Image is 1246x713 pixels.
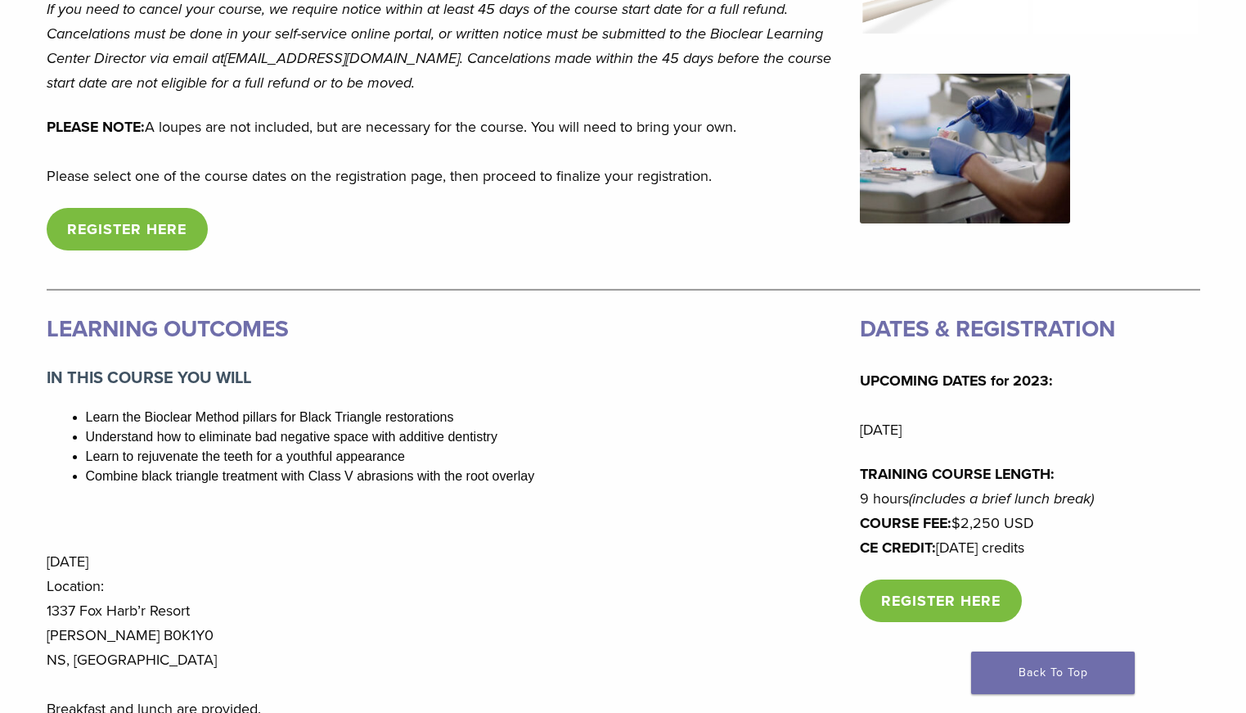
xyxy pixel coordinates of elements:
[971,652,1135,694] a: Back To Top
[860,368,1200,442] p: [DATE]
[860,514,951,532] strong: COURSE FEE:
[860,580,1022,622] a: REGISTER HERE
[47,115,840,188] p: A loupes are not included, but are necessary for the course. You will need to bring your own. Ple...
[86,408,840,427] li: Learn the Bioclear Method pillars for Black Triangle restorations
[47,208,209,250] a: REGISTER HERE
[909,490,1094,508] em: (includes a brief lunch break)
[86,447,840,467] li: Learn to rejuvenate the teeth for a youthful appearance
[860,462,1200,560] p: 9 hours $2,250 USD [DATE] credits
[47,309,840,349] h3: LEARNING OUTCOMES
[86,467,840,486] li: Combine black triangle treatment with Class V abrasions with the root overlay
[47,118,145,136] strong: PLEASE NOTE:
[860,465,1055,483] strong: TRAINING COURSE LENGTH:
[860,372,1053,390] strong: UPCOMING DATES for 2023:
[860,539,936,557] strong: CE CREDIT:
[86,427,840,447] li: Understand how to eliminate bad negative space with additive dentistry
[860,309,1200,349] h3: DATES & REGISTRATION
[47,368,251,388] strong: IN THIS COURSE YOU WILL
